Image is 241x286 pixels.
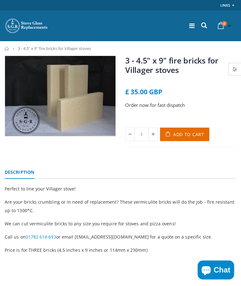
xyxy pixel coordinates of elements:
[18,46,91,51] span: 3 - 4.5" x 9" fire bricks for Villager stoves
[125,87,162,96] span: £ 35.00 GBP
[5,198,236,215] p: Are your bricks crumbling or in need of replacement? These vermiculite bricks will do the job - f...
[5,47,9,51] a: Home
[5,166,34,179] a: Description
[5,233,236,241] p: Call us on or email [EMAIL_ADDRESS][DOMAIN_NAME] for a quote on a specific size.
[5,246,236,254] p: Price is for THREE bricks (4.5 inches x 9 inches or 114mm x 230mm)
[189,21,195,30] a: Menu
[160,128,209,141] button: Add to Cart
[26,234,56,240] a: 01782 614 693
[220,1,230,9] a: Links
[222,21,227,26] span: 0
[173,131,204,137] span: Add to Cart
[5,56,115,136] img: 3_fire_bricks-2-396308_800x_crop_center.jpg
[215,19,232,32] a: 0
[125,102,236,109] p: Order now for fast dispatch
[125,55,218,75] a: 3 - 4.5" x 9" fire bricks for Villager stoves
[5,219,236,228] p: We can cut vermiculite bricks to any size you require for stoves and pizza ovens!
[5,184,236,193] p: Perfect to line your Villager stove!
[5,18,49,34] img: Stove Glass Replacement
[196,261,236,281] inbox-online-store-chat: Shopify online store chat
